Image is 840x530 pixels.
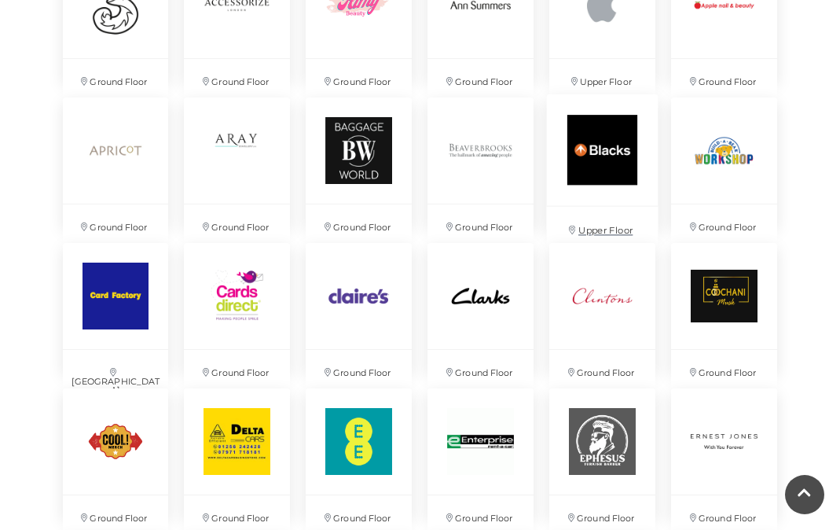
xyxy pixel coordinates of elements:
[420,235,541,381] a: Ground Floor
[663,381,785,526] a: Ground Floor
[671,350,777,388] p: Ground Floor
[547,207,658,247] p: Upper Floor
[55,90,177,235] a: Ground Floor
[420,381,541,526] a: Ground Floor
[63,204,169,243] p: Ground Floor
[63,59,169,98] p: Ground Floor
[298,235,420,381] a: Ground Floor
[541,381,663,526] a: Ground Floor
[549,350,655,388] p: Ground Floor
[55,381,177,526] a: Ground Floor
[671,204,777,243] p: Ground Floor
[663,90,785,235] a: Ground Floor
[420,90,541,235] a: Ground Floor
[306,350,412,388] p: Ground Floor
[298,90,420,235] a: Ground Floor
[663,235,785,381] a: Ground Floor
[184,204,290,243] p: Ground Floor
[306,59,412,98] p: Ground Floor
[176,90,298,235] a: Ground Floor
[176,235,298,381] a: Ground Floor
[184,59,290,98] p: Ground Floor
[306,204,412,243] p: Ground Floor
[538,86,666,239] a: Upper Floor
[427,59,534,98] p: Ground Floor
[55,235,177,381] a: [GEOGRAPHIC_DATA]
[184,350,290,388] p: Ground Floor
[427,350,534,388] p: Ground Floor
[541,235,663,381] a: Ground Floor
[427,204,534,243] p: Ground Floor
[298,381,420,526] a: Ground Floor
[549,59,655,98] p: Upper Floor
[176,381,298,526] a: Ground Floor
[671,59,777,98] p: Ground Floor
[63,350,169,406] p: [GEOGRAPHIC_DATA]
